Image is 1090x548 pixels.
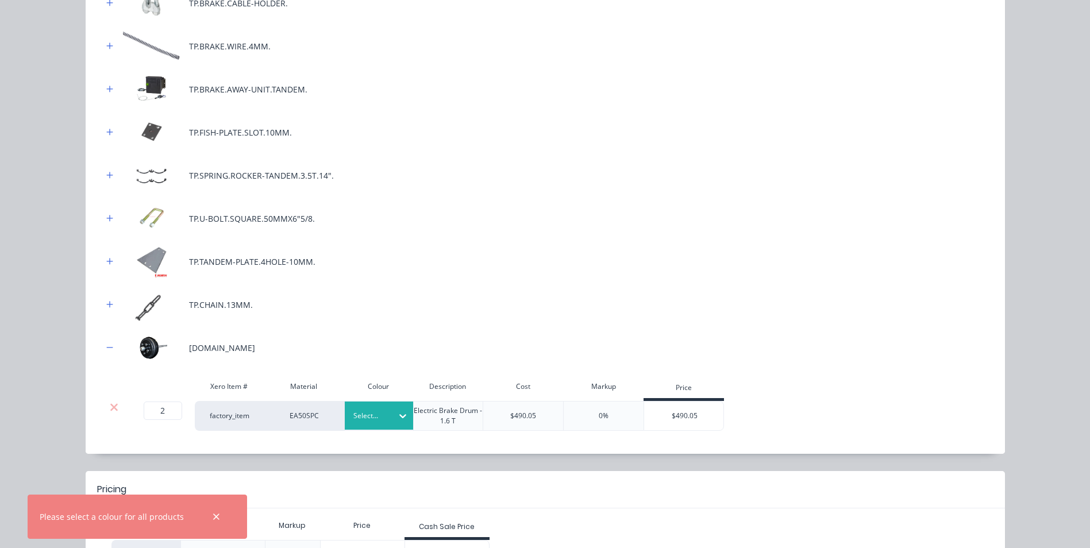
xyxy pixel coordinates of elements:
[265,514,320,537] div: Markup
[419,522,475,532] div: Cash Sale Price
[144,402,182,420] input: ?
[189,169,334,182] div: TP.SPRING.ROCKER-TANDEM.3.5T.14".
[123,30,180,62] img: TP.BRAKE.WIRE.4MM.
[40,511,184,523] div: Please select a colour for all products
[413,375,483,398] div: Description
[195,375,264,398] div: Xero Item #
[320,514,405,537] div: Price
[189,126,292,138] div: TP.FISH-PLATE.SLOT.10MM.
[599,411,608,421] div: 0%
[264,401,344,431] div: EA50SPC
[189,256,315,268] div: TP.TANDEM-PLATE.4HOLE-10MM.
[189,83,307,95] div: TP.BRAKE.AWAY-UNIT.TANDEM.
[189,299,253,311] div: TP.CHAIN.13MM.
[123,246,180,277] img: TP.TANDEM-PLATE.4HOLE-10MM.
[195,401,264,431] div: factory_item
[189,342,255,354] div: [DOMAIN_NAME]
[510,411,536,421] div: $490.05
[189,213,315,225] div: TP.U-BOLT.SQUARE.50MMX6"5/8.
[413,401,483,431] div: Electric Brake Drum - 1.6 T
[563,375,644,398] div: Markup
[189,40,271,52] div: TP.BRAKE.WIRE.4MM.
[483,375,563,398] div: Cost
[123,289,180,321] img: TP.CHAIN.13MM.
[123,203,180,234] img: TP.U-BOLT.SQUARE.50MMX6"5/8.
[97,483,126,496] div: Pricing
[123,332,180,364] img: TP.AXLE.ELEC-BRAKED.1.6T.SO
[644,402,725,430] div: $490.05
[123,117,180,148] img: TP.FISH-PLATE.SLOT.10MM.
[123,74,180,105] img: TP.BRAKE.AWAY-UNIT.TANDEM.
[344,375,413,398] div: Colour
[123,160,180,191] img: TP.SPRING.ROCKER-TANDEM.3.5T.14".
[644,378,724,401] div: Price
[264,375,344,398] div: Material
